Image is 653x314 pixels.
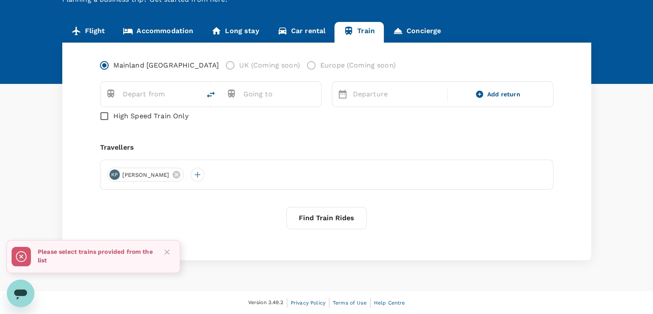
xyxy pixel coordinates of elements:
[315,93,317,95] button: Open
[286,207,367,229] button: Find Train Rides
[114,22,202,43] a: Accommodation
[202,22,268,43] a: Long stay
[334,22,384,43] a: Train
[117,171,175,179] span: [PERSON_NAME]
[320,60,396,71] span: Europe (Coming soon)
[268,22,335,43] a: Car rental
[374,298,405,308] a: Help Centre
[374,300,405,306] span: Help Centre
[291,300,325,306] span: Privacy Policy
[333,298,367,308] a: Terms of Use
[291,298,325,308] a: Privacy Policy
[123,87,182,101] input: Depart from
[161,246,173,259] button: Close
[248,299,283,307] span: Version 3.49.2
[62,22,114,43] a: Flight
[239,60,300,71] span: UK (Coming soon)
[384,22,450,43] a: Concierge
[353,89,443,99] p: Departure
[194,93,196,95] button: Open
[243,87,303,101] input: Going to
[100,142,553,153] div: Travellers
[107,168,184,182] div: KP[PERSON_NAME]
[333,300,367,306] span: Terms of Use
[113,111,188,121] span: High Speed Train Only
[200,84,221,105] button: delete
[487,90,520,99] span: Add return
[113,60,219,71] span: Mainland [GEOGRAPHIC_DATA]
[7,280,34,307] iframe: Button to launch messaging window
[109,169,120,180] div: KP
[38,247,154,265] p: Please select trains provided from the list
